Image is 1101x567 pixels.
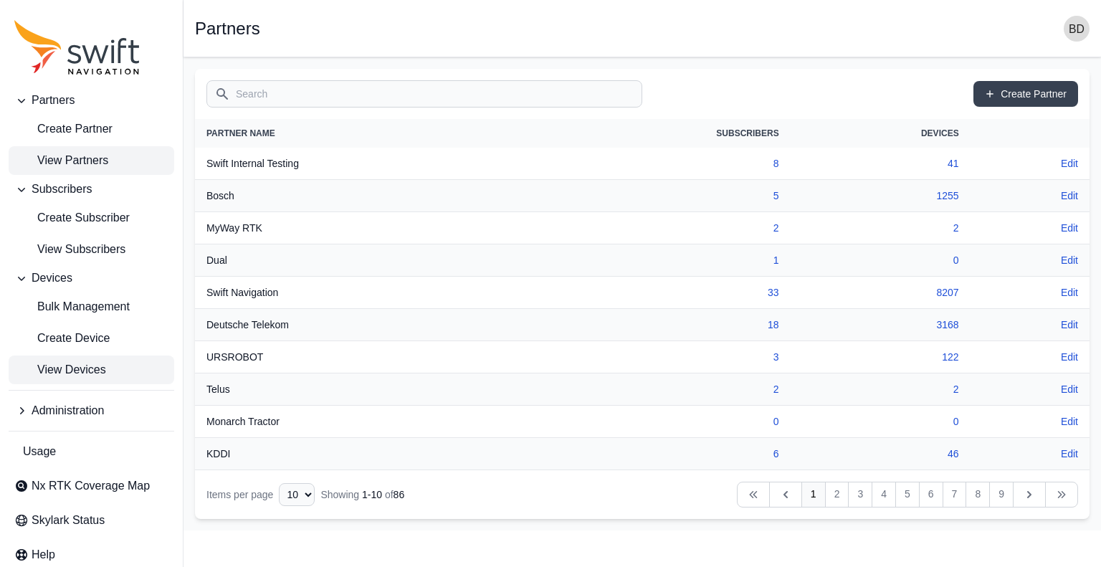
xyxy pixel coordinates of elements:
[206,80,642,108] input: Search
[936,287,958,298] a: 8207
[9,264,174,292] button: Devices
[9,175,174,204] button: Subscribers
[14,152,108,169] span: View Partners
[9,356,174,384] a: View Devices
[953,416,959,427] a: 0
[195,470,1090,519] nav: Table navigation
[953,254,959,266] a: 0
[953,383,959,395] a: 2
[9,506,174,535] a: Skylark Status
[943,482,967,508] a: 7
[195,148,537,180] th: Swift Internal Testing
[989,482,1014,508] a: 9
[9,146,174,175] a: View Partners
[195,373,537,406] th: Telus
[320,487,404,502] div: Showing of
[1061,350,1078,364] a: Edit
[32,546,55,563] span: Help
[206,489,273,500] span: Items per page
[1061,221,1078,235] a: Edit
[948,448,959,459] a: 46
[773,222,779,234] a: 2
[195,438,537,470] th: KDDI
[773,383,779,395] a: 2
[1061,285,1078,300] a: Edit
[195,341,537,373] th: URSROBOT
[773,254,779,266] a: 1
[195,244,537,277] th: Dual
[773,351,779,363] a: 3
[973,81,1078,107] a: Create Partner
[9,235,174,264] a: View Subscribers
[9,324,174,353] a: Create Device
[936,319,958,330] a: 3168
[279,483,315,506] select: Display Limit
[9,437,174,466] a: Usage
[936,190,958,201] a: 1255
[919,482,943,508] a: 6
[768,319,779,330] a: 18
[895,482,920,508] a: 5
[942,351,958,363] a: 122
[195,309,537,341] th: Deutsche Telekom
[9,204,174,232] a: Create Subscriber
[23,443,56,460] span: Usage
[1061,318,1078,332] a: Edit
[195,180,537,212] th: Bosch
[1061,447,1078,461] a: Edit
[9,396,174,425] button: Administration
[32,512,105,529] span: Skylark Status
[9,86,174,115] button: Partners
[768,287,779,298] a: 33
[9,472,174,500] a: Nx RTK Coverage Map
[1061,382,1078,396] a: Edit
[32,181,92,198] span: Subscribers
[32,92,75,109] span: Partners
[195,119,537,148] th: Partner Name
[394,489,405,500] span: 86
[948,158,959,169] a: 41
[872,482,896,508] a: 4
[773,158,779,169] a: 8
[362,489,382,500] span: 1 - 10
[14,361,106,378] span: View Devices
[1061,156,1078,171] a: Edit
[14,298,130,315] span: Bulk Management
[848,482,872,508] a: 3
[825,482,849,508] a: 2
[773,190,779,201] a: 5
[773,448,779,459] a: 6
[32,270,72,287] span: Devices
[1061,414,1078,429] a: Edit
[195,20,260,37] h1: Partners
[195,406,537,438] th: Monarch Tractor
[537,119,791,148] th: Subscribers
[966,482,990,508] a: 8
[791,119,971,148] th: Devices
[14,120,113,138] span: Create Partner
[195,212,537,244] th: MyWay RTK
[195,277,537,309] th: Swift Navigation
[14,209,130,227] span: Create Subscriber
[14,330,110,347] span: Create Device
[953,222,959,234] a: 2
[9,115,174,143] a: create-partner
[9,292,174,321] a: Bulk Management
[1064,16,1090,42] img: user photo
[773,416,779,427] a: 0
[1061,189,1078,203] a: Edit
[14,241,125,258] span: View Subscribers
[1061,253,1078,267] a: Edit
[801,482,826,508] a: 1
[32,477,150,495] span: Nx RTK Coverage Map
[32,402,104,419] span: Administration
